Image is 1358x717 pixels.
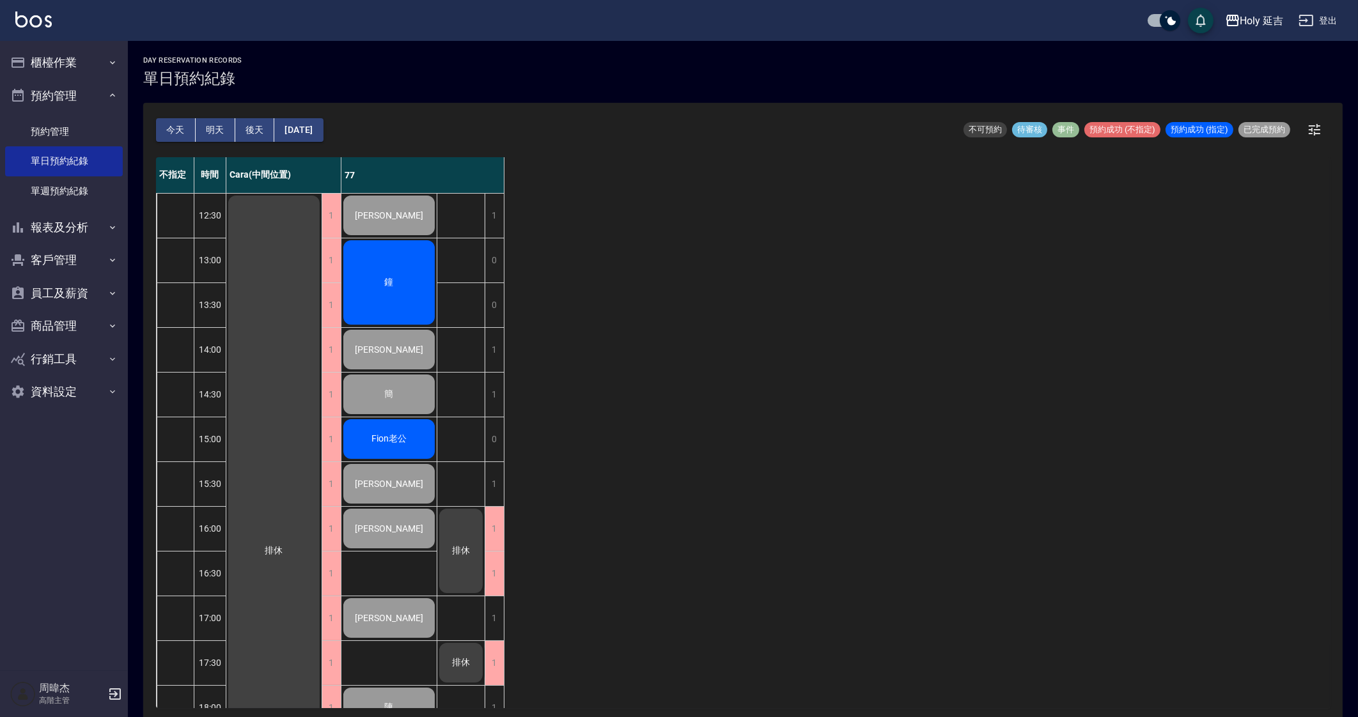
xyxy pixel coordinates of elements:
img: Logo [15,12,52,27]
div: 1 [322,238,341,282]
button: 明天 [196,118,235,142]
div: 1 [322,596,341,640]
span: 排休 [449,545,472,557]
span: 鐘 [382,277,396,288]
div: 時間 [194,157,226,193]
span: [PERSON_NAME] [352,613,426,623]
span: 事件 [1052,124,1079,135]
span: [PERSON_NAME] [352,210,426,220]
div: 15:00 [194,417,226,461]
div: 1 [322,328,341,372]
button: 登出 [1293,9,1343,33]
div: 1 [485,194,504,238]
button: 櫃檯作業 [5,46,123,79]
div: 1 [485,507,504,551]
div: 1 [322,194,341,238]
h5: 周暐杰 [39,682,104,695]
button: 後天 [235,118,275,142]
div: 16:30 [194,551,226,596]
span: 簡 [382,389,396,400]
button: 資料設定 [5,375,123,408]
div: Cara(中間位置) [226,157,341,193]
button: 預約管理 [5,79,123,112]
div: 0 [485,238,504,282]
div: 15:30 [194,461,226,506]
img: Person [10,681,36,707]
span: [PERSON_NAME] [352,523,426,534]
p: 高階主管 [39,695,104,706]
div: 1 [322,283,341,327]
a: 單日預約紀錄 [5,146,123,176]
span: 陳 [382,702,396,713]
div: 1 [322,641,341,685]
button: 員工及薪資 [5,277,123,310]
div: 17:30 [194,640,226,685]
div: 1 [322,462,341,506]
div: 1 [485,641,504,685]
a: 單週預約紀錄 [5,176,123,206]
div: Holy 延吉 [1240,13,1284,29]
div: 1 [322,507,341,551]
div: 16:00 [194,506,226,551]
div: 不指定 [156,157,194,193]
div: 13:30 [194,282,226,327]
button: 今天 [156,118,196,142]
span: 預約成功 (不指定) [1084,124,1160,135]
a: 預約管理 [5,117,123,146]
span: 已完成預約 [1238,124,1290,135]
div: 77 [341,157,504,193]
div: 1 [485,596,504,640]
h2: day Reservation records [143,56,242,65]
button: 報表及分析 [5,211,123,244]
div: 1 [485,551,504,596]
div: 13:00 [194,238,226,282]
div: 1 [322,417,341,461]
div: 1 [485,373,504,417]
button: Holy 延吉 [1220,8,1289,34]
div: 12:30 [194,193,226,238]
div: 1 [322,551,341,596]
span: 排休 [449,657,472,668]
button: 商品管理 [5,309,123,343]
span: Fion老公 [369,433,409,445]
button: 客戶管理 [5,243,123,277]
span: 待審核 [1012,124,1047,135]
span: [PERSON_NAME] [352,479,426,489]
span: 預約成功 (指定) [1166,124,1233,135]
div: 17:00 [194,596,226,640]
div: 1 [485,328,504,372]
div: 14:00 [194,327,226,372]
div: 1 [322,373,341,417]
div: 0 [485,283,504,327]
h3: 單日預約紀錄 [143,70,242,88]
div: 1 [485,462,504,506]
div: 14:30 [194,372,226,417]
span: [PERSON_NAME] [352,344,426,355]
div: 0 [485,417,504,461]
span: 不可預約 [964,124,1007,135]
button: [DATE] [274,118,323,142]
button: 行銷工具 [5,343,123,376]
span: 排休 [263,545,286,557]
button: save [1188,8,1214,33]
